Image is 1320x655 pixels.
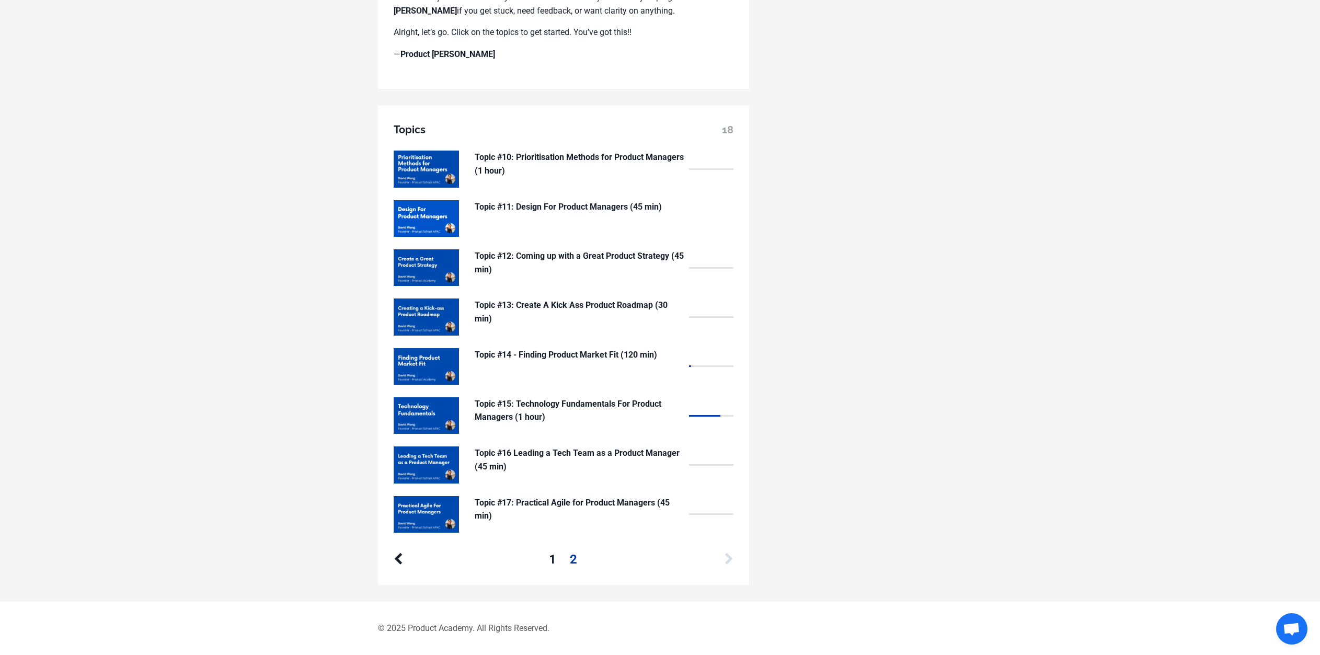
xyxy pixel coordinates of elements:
[475,151,684,177] p: Topic #10: Prioritisation Methods for Product Managers (1 hour)
[394,397,733,434] a: Topic #15: Technology Fundamentals For Product Managers (1 hour)
[570,549,577,569] a: 2
[394,298,733,335] a: Topic #13: Create A Kick Ass Product Roadmap (30 min)
[475,397,684,424] p: Topic #15: Technology Fundamentals For Product Managers (1 hour)
[394,249,459,286] img: B4aMVv0lRcyGlARsqiJ8_rtpHO7oQGGAoKNr0ksYg_15.jpeg
[394,49,400,59] span: —
[394,298,459,335] img: meQey3CSYu4DpIr9MrYO_ohMZnEwySbyl63FRU88M_PM_Fundamentals_Course_Covers_8.jpeg
[394,151,733,187] a: Topic #10: Prioritisation Methods for Product Managers (1 hour)
[394,200,733,237] a: Topic #11: Design For Product Managers (45 min)
[475,446,684,473] p: Topic #16 Leading a Tech Team as a Product Manager (45 min)
[394,496,733,533] a: Topic #17: Practical Agile for Product Managers (45 min)
[394,446,733,483] a: Topic #16 Leading a Tech Team as a Product Manager (45 min)
[475,200,684,214] p: Topic #11: Design For Product Managers (45 min)
[475,249,684,276] p: Topic #12: Coming up with a Great Product Strategy (45 min)
[378,618,549,639] span: © 2025 Product Academy. All Rights Reserved.
[722,121,733,138] span: 18
[475,298,684,325] p: Topic #13: Create A Kick Ass Product Roadmap (30 min)
[394,348,733,385] a: Topic #14 - Finding Product Market Fit (120 min)
[549,549,556,569] a: 1
[394,348,459,385] img: lCEDwxxZSbiPhHlSGQtV_PM_Fundamentals_Course_Covers_19.png
[394,249,733,286] a: Topic #12: Coming up with a Great Product Strategy (45 min)
[475,496,684,523] p: Topic #17: Practical Agile for Product Managers (45 min)
[394,200,459,237] img: V9ntlDPoRjWSHpotr0tk_PM_Fundamentals_Course_Covers_3.png
[394,121,733,138] h5: Topics
[1276,613,1307,645] div: Open chat
[400,49,495,59] b: Product [PERSON_NAME]
[475,348,684,362] p: Topic #14 - Finding Product Market Fit (120 min)
[394,496,459,533] img: rwlkQtf0Tz61vIYA8r8K_Practical_Agile_for_Product_Managers.png
[394,446,459,483] img: YBtMx8NVRwOqqF9HZ6LC_Leading_a_Tech_Team_as_a_PM.png
[394,151,459,187] img: MDtVofHpQmSQxwJNxF7d_Prioritisation_Methods_for_Product_Managers.png
[394,397,459,434] img: g8Uns3jQuILjF7gnQpTw_12.png
[394,26,733,39] p: Alright, let’s go. Click on the topics to get started. You’ve got this!!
